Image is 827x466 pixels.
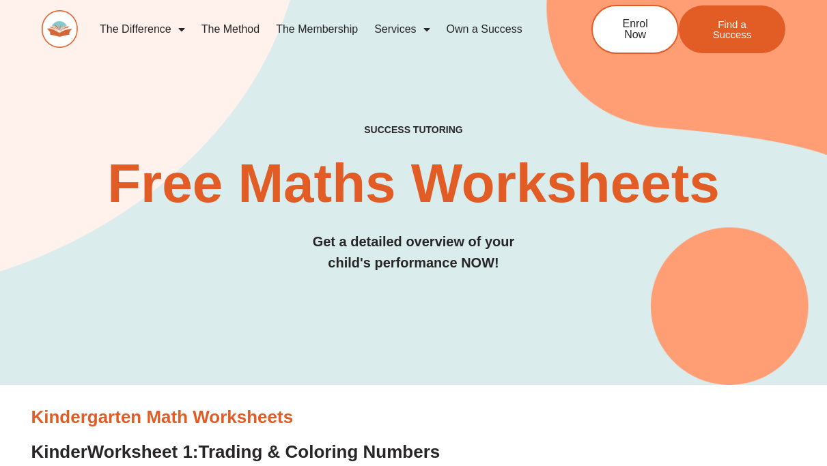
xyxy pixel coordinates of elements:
[679,5,785,53] a: Find a Success
[591,5,679,54] a: Enrol Now
[366,14,438,45] a: Services
[87,441,199,462] span: Worksheet 1:
[42,231,786,274] h3: Get a detailed overview of your child's performance NOW!
[613,18,657,40] span: Enrol Now
[199,441,440,462] span: Trading & Coloring Numbers
[92,14,549,45] nav: Menu
[699,19,765,40] span: Find a Success
[438,14,531,45] a: Own a Success
[42,124,786,136] h4: SUCCESS TUTORING​
[268,14,366,45] a: The Membership
[193,14,268,45] a: The Method
[31,441,87,462] span: Kinder
[92,14,193,45] a: The Difference
[42,156,786,211] h2: Free Maths Worksheets​
[31,406,796,429] h3: Kindergarten Math Worksheets
[31,441,440,462] a: KinderWorksheet 1:Trading & Coloring Numbers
